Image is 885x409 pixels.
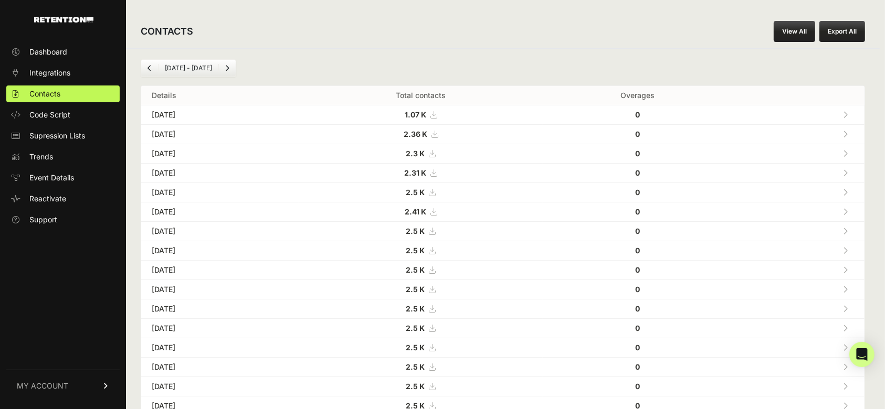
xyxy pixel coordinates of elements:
li: [DATE] - [DATE] [158,64,218,72]
strong: 2.5 K [406,382,425,391]
strong: 0 [635,362,640,371]
a: 2.3 K [406,149,435,158]
a: 2.5 K [406,382,435,391]
td: [DATE] [141,241,299,261]
a: Dashboard [6,44,120,60]
a: Contacts [6,85,120,102]
td: [DATE] [141,105,299,125]
strong: 0 [635,130,640,138]
strong: 0 [635,304,640,313]
span: Integrations [29,68,70,78]
strong: 0 [635,382,640,391]
button: Export All [819,21,865,42]
strong: 1.07 K [405,110,426,119]
strong: 0 [635,227,640,235]
td: [DATE] [141,222,299,241]
strong: 0 [635,149,640,158]
strong: 0 [635,343,640,352]
span: Supression Lists [29,131,85,141]
span: Dashboard [29,47,67,57]
th: Details [141,86,299,105]
span: Reactivate [29,193,66,204]
td: [DATE] [141,299,299,319]
strong: 0 [635,188,640,197]
strong: 0 [635,168,640,177]
strong: 0 [635,207,640,216]
a: Code Script [6,106,120,123]
strong: 0 [635,110,640,119]
td: [DATE] [141,183,299,202]
a: Supression Lists [6,127,120,144]
a: 2.5 K [406,265,435,274]
a: Next [219,60,236,77]
span: Event Details [29,173,74,183]
strong: 2.5 K [406,362,425,371]
h2: CONTACTS [141,24,193,39]
a: 2.5 K [406,304,435,313]
a: View All [774,21,815,42]
a: 2.36 K [404,130,438,138]
strong: 2.5 K [406,343,425,352]
td: [DATE] [141,280,299,299]
strong: 2.41 K [405,207,426,216]
strong: 2.5 K [406,246,425,255]
td: [DATE] [141,125,299,144]
a: Support [6,211,120,228]
span: Contacts [29,89,60,99]
span: Support [29,214,57,225]
a: 2.41 K [405,207,437,216]
strong: 2.36 K [404,130,427,138]
strong: 0 [635,265,640,274]
strong: 2.5 K [406,227,425,235]
a: 2.5 K [406,246,435,255]
a: 2.5 K [406,362,435,371]
img: Retention.com [34,17,93,23]
a: Event Details [6,169,120,186]
strong: 2.3 K [406,149,425,158]
td: [DATE] [141,144,299,164]
a: 2.5 K [406,188,435,197]
a: Previous [141,60,158,77]
a: 2.5 K [406,343,435,352]
a: 2.31 K [404,168,437,177]
strong: 0 [635,285,640,294]
a: 2.5 K [406,324,435,332]
td: [DATE] [141,358,299,377]
td: [DATE] [141,377,299,396]
strong: 2.5 K [406,265,425,274]
span: MY ACCOUNT [17,381,68,391]
a: 2.5 K [406,227,435,235]
a: 1.07 K [405,110,437,119]
span: Trends [29,152,53,162]
strong: 0 [635,246,640,255]
strong: 2.5 K [406,324,425,332]
th: Overages [543,86,733,105]
td: [DATE] [141,261,299,280]
strong: 2.31 K [404,168,426,177]
strong: 2.5 K [406,285,425,294]
a: Reactivate [6,190,120,207]
strong: 2.5 K [406,304,425,313]
a: Integrations [6,64,120,81]
td: [DATE] [141,319,299,338]
td: [DATE] [141,338,299,358]
span: Code Script [29,110,70,120]
a: Trends [6,148,120,165]
a: 2.5 K [406,285,435,294]
div: Open Intercom Messenger [849,342,875,367]
strong: 0 [635,324,640,332]
strong: 2.5 K [406,188,425,197]
td: [DATE] [141,202,299,222]
td: [DATE] [141,164,299,183]
a: MY ACCOUNT [6,370,120,402]
th: Total contacts [299,86,543,105]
